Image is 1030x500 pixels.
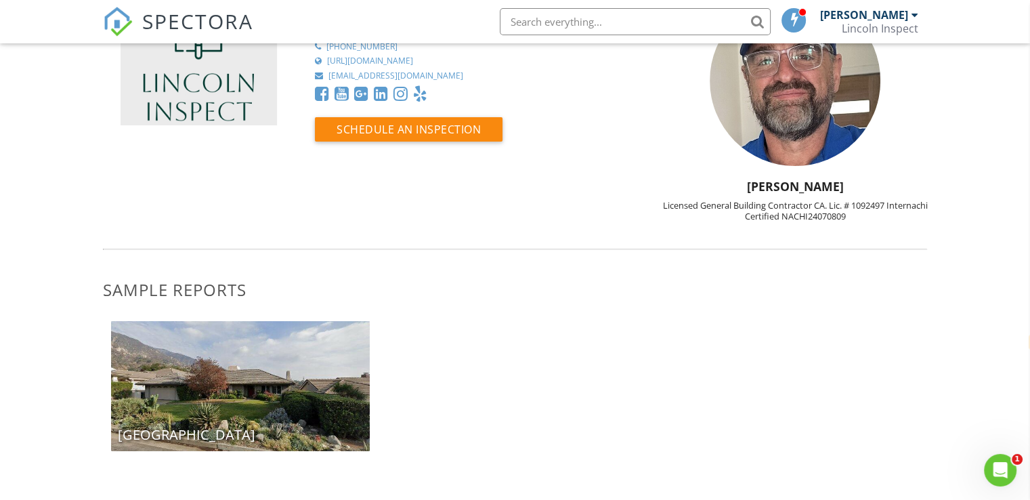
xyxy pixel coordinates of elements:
[655,200,935,222] div: Licensed General Building Contractor CA. Lic. # 1092497 Internachi Certified NACHI24070809
[142,7,253,35] span: SPECTORA
[655,180,935,193] h5: [PERSON_NAME]
[328,70,463,82] div: [EMAIL_ADDRESS][DOMAIN_NAME]
[315,70,647,82] a: [EMAIL_ADDRESS][DOMAIN_NAME]
[103,321,378,451] a: [GEOGRAPHIC_DATA]
[327,56,413,67] div: [URL][DOMAIN_NAME]
[500,8,771,35] input: Search everything...
[842,22,918,35] div: Lincoln Inspect
[315,56,647,67] a: [URL][DOMAIN_NAME]
[326,41,398,53] div: [PHONE_NUMBER]
[984,454,1016,486] iframe: Intercom live chat
[1012,454,1023,465] span: 1
[315,126,502,141] a: Schedule an Inspection
[103,280,927,299] h3: Sample Reports
[820,8,908,22] div: [PERSON_NAME]
[103,7,133,37] img: The Best Home Inspection Software - Spectora
[315,41,647,53] a: [PHONE_NUMBER]
[315,117,502,142] button: Schedule an Inspection
[103,18,253,47] a: SPECTORA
